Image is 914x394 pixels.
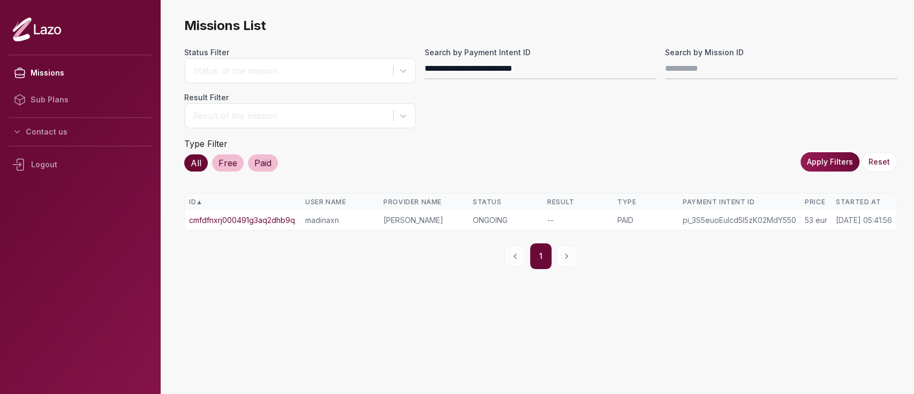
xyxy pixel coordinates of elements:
span: Missions List [184,17,897,34]
button: 1 [530,243,552,269]
div: [DATE] 05:41:56 [836,215,892,226]
div: Result [547,198,609,206]
label: Search by Mission ID [665,47,897,58]
div: [PERSON_NAME] [383,215,464,226]
span: ▲ [196,198,202,206]
div: Status [473,198,539,206]
button: Apply Filters [800,152,859,172]
div: Started At [836,198,892,206]
div: madinaxn [305,215,375,226]
div: 53 eur [805,215,827,226]
div: PAID [617,215,674,226]
div: Status of the mission [193,64,388,77]
label: Type Filter [184,138,228,149]
div: pi_3S5euoEulcd5I5zK02MdY550 [683,215,796,226]
div: Result of the mission [193,109,388,122]
label: Status Filter [184,47,416,58]
div: Price [805,198,827,206]
div: Logout [9,151,152,179]
button: Contact us [9,122,152,142]
div: All [184,154,208,172]
a: Sub Plans [9,86,152,113]
div: Paid [248,154,278,172]
label: Search by Payment Intent ID [425,47,656,58]
div: ONGOING [473,215,539,226]
div: -- [547,215,609,226]
label: Result Filter [184,92,416,103]
div: ID [189,198,297,206]
a: Missions [9,60,152,86]
div: Provider Name [383,198,464,206]
div: Payment Intent ID [683,198,796,206]
div: User Name [305,198,375,206]
div: Type [617,198,674,206]
button: Reset [862,152,897,172]
a: cmfdfnxrj000491g3aq2dhb9q [189,215,295,226]
div: Free [212,154,244,172]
